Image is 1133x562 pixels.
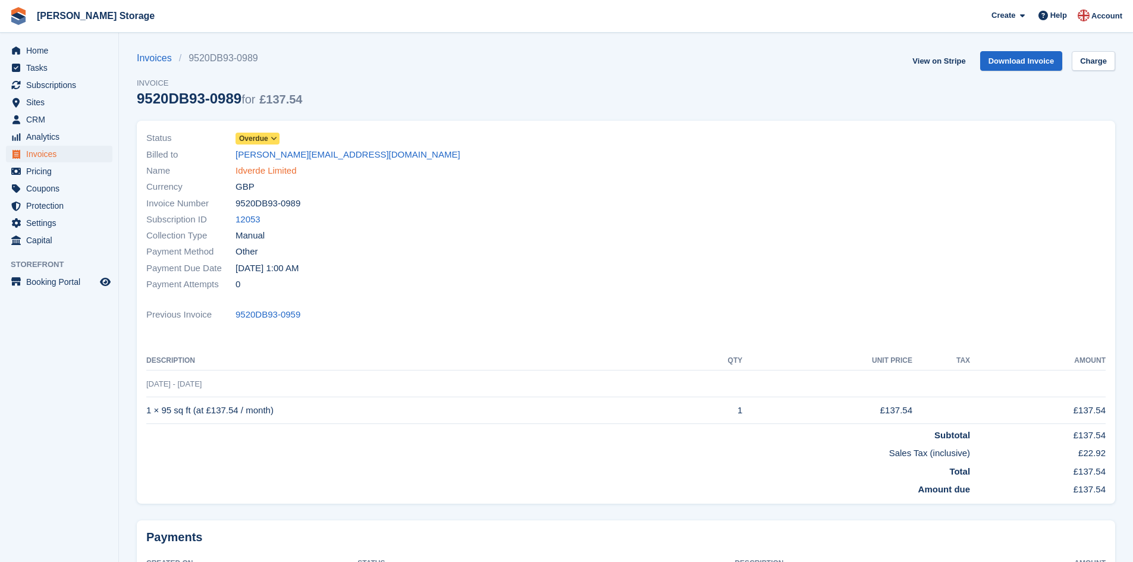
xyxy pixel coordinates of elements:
[146,397,681,424] td: 1 × 95 sq ft (at £137.54 / month)
[26,59,98,76] span: Tasks
[970,397,1106,424] td: £137.54
[236,278,240,291] span: 0
[6,111,112,128] a: menu
[236,308,300,322] a: 9520DB93-0959
[146,442,970,460] td: Sales Tax (inclusive)
[259,93,302,106] span: £137.54
[934,430,970,440] strong: Subtotal
[6,232,112,249] a: menu
[146,213,236,227] span: Subscription ID
[26,197,98,214] span: Protection
[146,229,236,243] span: Collection Type
[146,164,236,178] span: Name
[137,90,302,106] div: 9520DB93-0989
[146,245,236,259] span: Payment Method
[26,77,98,93] span: Subscriptions
[26,128,98,145] span: Analytics
[236,148,460,162] a: [PERSON_NAME][EMAIL_ADDRESS][DOMAIN_NAME]
[146,148,236,162] span: Billed to
[146,197,236,211] span: Invoice Number
[681,351,743,371] th: QTY
[6,94,112,111] a: menu
[137,77,302,89] span: Invoice
[26,94,98,111] span: Sites
[26,163,98,180] span: Pricing
[980,51,1063,71] a: Download Invoice
[912,351,970,371] th: Tax
[236,213,261,227] a: 12053
[1050,10,1067,21] span: Help
[146,530,1106,545] h2: Payments
[6,215,112,231] a: menu
[236,262,299,275] time: 2025-09-10 00:00:00 UTC
[10,7,27,25] img: stora-icon-8386f47178a22dfd0bd8f6a31ec36ba5ce8667c1dd55bd0f319d3a0aa187defe.svg
[6,180,112,197] a: menu
[26,232,98,249] span: Capital
[26,146,98,162] span: Invoices
[742,351,912,371] th: Unit Price
[236,229,265,243] span: Manual
[239,133,268,144] span: Overdue
[918,484,971,494] strong: Amount due
[6,197,112,214] a: menu
[742,397,912,424] td: £137.54
[991,10,1015,21] span: Create
[1091,10,1122,22] span: Account
[1078,10,1090,21] img: John Baker
[26,180,98,197] span: Coupons
[908,51,970,71] a: View on Stripe
[26,111,98,128] span: CRM
[236,164,297,178] a: Idverde Limited
[146,278,236,291] span: Payment Attempts
[6,77,112,93] a: menu
[26,42,98,59] span: Home
[137,51,302,65] nav: breadcrumbs
[6,59,112,76] a: menu
[146,308,236,322] span: Previous Invoice
[236,180,255,194] span: GBP
[26,274,98,290] span: Booking Portal
[146,180,236,194] span: Currency
[11,259,118,271] span: Storefront
[146,379,202,388] span: [DATE] - [DATE]
[970,423,1106,442] td: £137.54
[236,197,300,211] span: 9520DB93-0989
[970,351,1106,371] th: Amount
[6,274,112,290] a: menu
[970,478,1106,497] td: £137.54
[236,245,258,259] span: Other
[1072,51,1115,71] a: Charge
[26,215,98,231] span: Settings
[241,93,255,106] span: for
[137,51,179,65] a: Invoices
[98,275,112,289] a: Preview store
[681,397,743,424] td: 1
[146,351,681,371] th: Description
[970,442,1106,460] td: £22.92
[32,6,159,26] a: [PERSON_NAME] Storage
[970,460,1106,479] td: £137.54
[949,466,970,476] strong: Total
[6,146,112,162] a: menu
[146,262,236,275] span: Payment Due Date
[236,131,280,145] a: Overdue
[146,131,236,145] span: Status
[6,163,112,180] a: menu
[6,128,112,145] a: menu
[6,42,112,59] a: menu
